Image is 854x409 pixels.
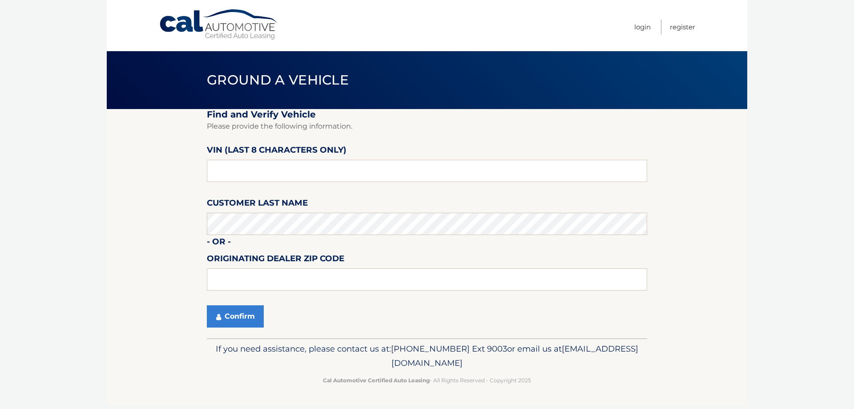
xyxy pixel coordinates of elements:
[207,143,346,160] label: VIN (last 8 characters only)
[213,376,641,385] p: - All Rights Reserved - Copyright 2025
[391,344,507,354] span: [PHONE_NUMBER] Ext 9003
[207,235,231,251] label: - or -
[323,377,430,384] strong: Cal Automotive Certified Auto Leasing
[159,9,279,40] a: Cal Automotive
[207,305,264,328] button: Confirm
[207,109,647,120] h2: Find and Verify Vehicle
[634,20,651,34] a: Login
[207,120,647,133] p: Please provide the following information.
[213,342,641,370] p: If you need assistance, please contact us at: or email us at
[670,20,695,34] a: Register
[207,196,308,213] label: Customer Last Name
[207,72,349,88] span: Ground a Vehicle
[207,252,344,268] label: Originating Dealer Zip Code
